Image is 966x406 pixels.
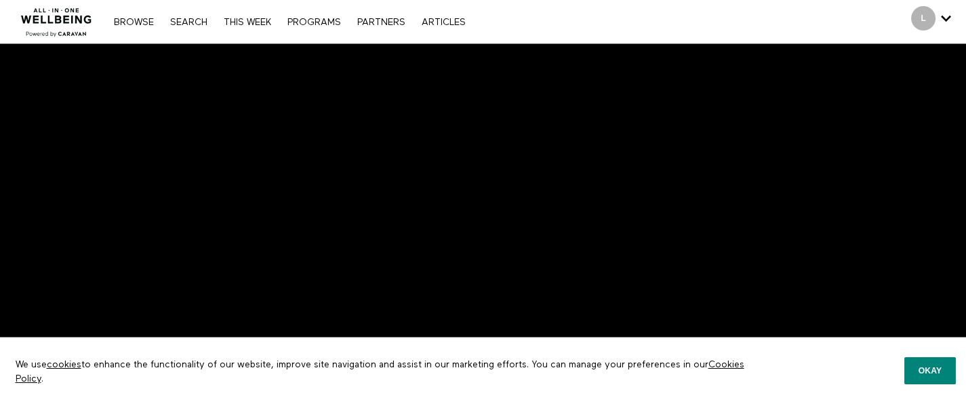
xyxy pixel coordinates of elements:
nav: Primary [107,15,472,28]
a: ARTICLES [415,18,472,27]
a: Search [163,18,214,27]
a: Cookies Policy [16,360,744,383]
a: PARTNERS [350,18,412,27]
a: Browse [107,18,161,27]
a: cookies [47,360,81,369]
p: We use to enhance the functionality of our website, improve site navigation and assist in our mar... [5,348,758,396]
a: PROGRAMS [281,18,348,27]
button: Okay [904,357,956,384]
a: THIS WEEK [217,18,278,27]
